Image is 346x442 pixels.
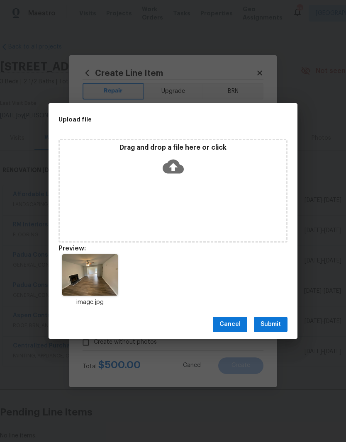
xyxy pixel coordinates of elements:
span: Cancel [219,319,241,330]
img: Z [62,254,117,296]
h2: Upload file [58,115,250,124]
button: Cancel [213,317,247,332]
p: image.jpg [58,298,122,307]
button: Submit [254,317,288,332]
p: Drag and drop a file here or click [60,143,286,152]
span: Submit [261,319,281,330]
